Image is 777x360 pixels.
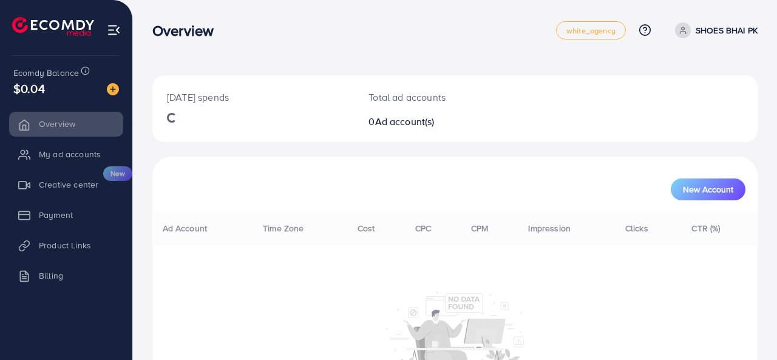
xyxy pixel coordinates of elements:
p: [DATE] spends [167,90,339,104]
h2: 0 [368,116,490,127]
a: SHOES BHAI PK [670,22,758,38]
img: logo [12,17,94,36]
p: Total ad accounts [368,90,490,104]
span: Ecomdy Balance [13,67,79,79]
span: New Account [683,185,733,194]
span: Ad account(s) [375,115,435,128]
a: white_agency [556,21,626,39]
h3: Overview [152,22,223,39]
button: New Account [671,178,745,200]
span: white_agency [566,27,616,35]
span: $0.04 [13,80,45,97]
img: menu [107,23,121,37]
p: SHOES BHAI PK [696,23,758,38]
img: image [107,83,119,95]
